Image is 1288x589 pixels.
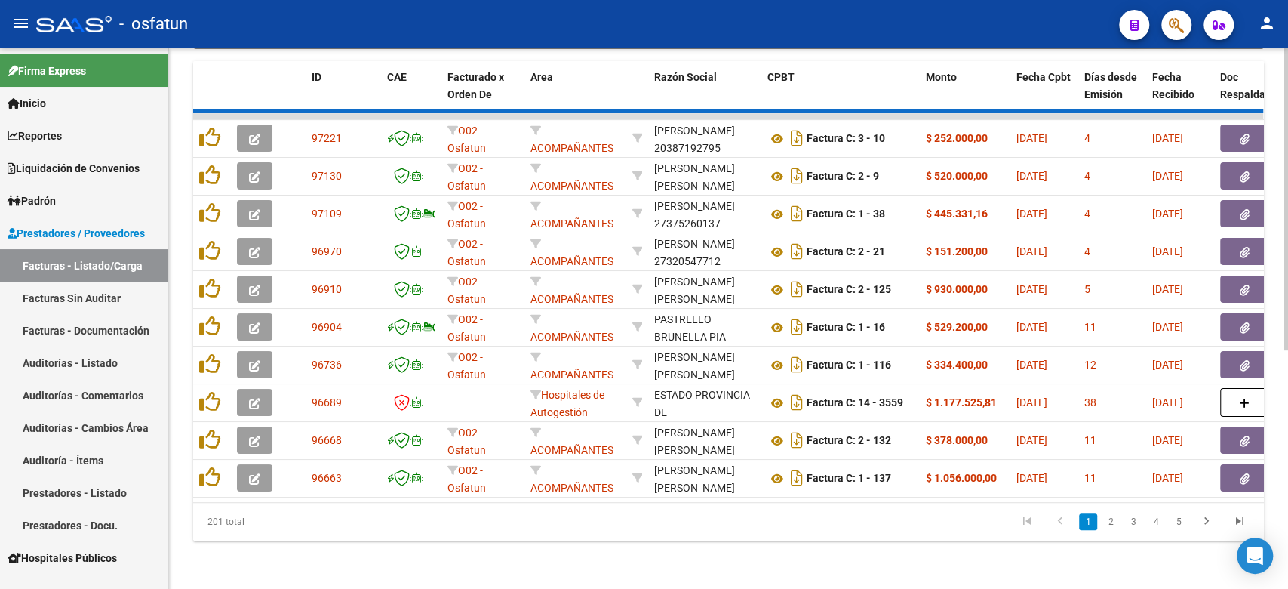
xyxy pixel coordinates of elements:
[312,208,342,220] span: 97109
[312,321,342,333] span: 96904
[654,198,755,230] div: 27375260137
[8,63,86,79] span: Firma Express
[1152,283,1183,295] span: [DATE]
[8,193,56,209] span: Padrón
[1084,321,1096,333] span: 11
[1152,434,1183,446] span: [DATE]
[12,14,30,32] mat-icon: menu
[1152,132,1183,144] span: [DATE]
[787,390,807,415] i: Descargar documento
[1084,132,1090,144] span: 4
[1124,513,1142,530] a: 3
[787,315,807,339] i: Descargar documento
[654,273,755,308] div: [PERSON_NAME] [PERSON_NAME]
[312,132,342,144] span: 97221
[530,200,613,247] span: ACOMPAÑANTES TERAPEUTICOS
[8,160,140,177] span: Liquidación de Convenios
[1102,513,1120,530] a: 2
[787,353,807,377] i: Descargar documento
[1010,61,1078,128] datatable-header-cell: Fecha Cpbt
[926,472,997,484] strong: $ 1.056.000,00
[530,351,613,398] span: ACOMPAÑANTES TERAPEUTICOS
[447,427,486,473] span: O02 - Osfatun Propio
[787,164,807,188] i: Descargar documento
[530,162,613,209] span: ACOMPAÑANTES TERAPEUTICOS
[8,225,145,242] span: Prestadores / Proveedores
[787,202,807,226] i: Descargar documento
[312,71,321,83] span: ID
[447,351,486,398] span: O02 - Osfatun Propio
[1084,71,1137,100] span: Días desde Emisión
[807,171,879,183] strong: Factura C: 2 - 9
[926,321,988,333] strong: $ 529.200,00
[807,322,885,334] strong: Factura C: 1 - 16
[787,466,807,490] i: Descargar documento
[926,283,988,295] strong: $ 930.000,00
[1084,170,1090,182] span: 4
[807,246,885,258] strong: Factura C: 2 - 21
[654,122,755,154] div: 20387192795
[1016,245,1047,257] span: [DATE]
[1167,509,1190,535] li: page 5
[654,349,755,381] div: 27233699131
[447,238,486,285] span: O02 - Osfatun Propio
[1147,513,1165,530] a: 4
[787,428,807,452] i: Descargar documento
[654,424,755,456] div: 20345623311
[193,503,404,541] div: 201 total
[1016,321,1047,333] span: [DATE]
[312,434,342,446] span: 96668
[807,133,885,145] strong: Factura C: 3 - 10
[1046,513,1074,530] a: go to previous page
[1084,472,1096,484] span: 11
[8,550,117,566] span: Hospitales Públicos
[530,464,613,511] span: ACOMPAÑANTES TERAPEUTICOS
[1122,509,1145,535] li: page 3
[654,160,755,192] div: 27333274162
[1084,283,1090,295] span: 5
[654,273,755,305] div: 27356587230
[654,349,755,384] div: [PERSON_NAME] [PERSON_NAME]
[447,71,504,100] span: Facturado x Orden De
[381,61,441,128] datatable-header-cell: CAE
[654,122,735,140] div: [PERSON_NAME]
[654,236,735,253] div: [PERSON_NAME]
[1016,170,1047,182] span: [DATE]
[441,61,524,128] datatable-header-cell: Facturado x Orden De
[530,276,613,322] span: ACOMPAÑANTES TERAPEUTICOS
[1152,472,1183,484] span: [DATE]
[1016,434,1047,446] span: [DATE]
[926,396,997,409] strong: $ 1.177.525,81
[1192,513,1221,530] a: go to next page
[807,284,891,296] strong: Factura C: 2 - 125
[1152,359,1183,371] span: [DATE]
[312,396,342,409] span: 96689
[447,313,486,360] span: O02 - Osfatun Propio
[1152,170,1183,182] span: [DATE]
[654,462,755,494] div: 27352359195
[654,160,755,195] div: [PERSON_NAME] [PERSON_NAME]
[1084,434,1096,446] span: 11
[926,132,988,144] strong: $ 252.000,00
[807,359,891,372] strong: Factura C: 1 - 116
[654,387,756,455] div: ESTADO PROVINCIA DE [GEOGRAPHIC_DATA][PERSON_NAME]
[787,239,807,264] i: Descargar documento
[654,71,717,83] span: Razón Social
[1170,513,1188,530] a: 5
[807,473,891,485] strong: Factura C: 1 - 137
[926,208,988,220] strong: $ 445.331,16
[1146,61,1214,128] datatable-header-cell: Fecha Recibido
[1152,245,1183,257] span: [DATE]
[312,245,342,257] span: 96970
[8,95,46,112] span: Inicio
[530,389,604,418] span: Hospitales de Autogestión
[1079,513,1097,530] a: 1
[306,61,381,128] datatable-header-cell: ID
[312,170,342,182] span: 97130
[807,208,885,220] strong: Factura C: 1 - 38
[447,200,486,247] span: O02 - Osfatun Propio
[807,435,891,447] strong: Factura C: 2 - 132
[926,434,988,446] strong: $ 378.000,00
[1013,513,1041,530] a: go to first page
[312,283,342,295] span: 96910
